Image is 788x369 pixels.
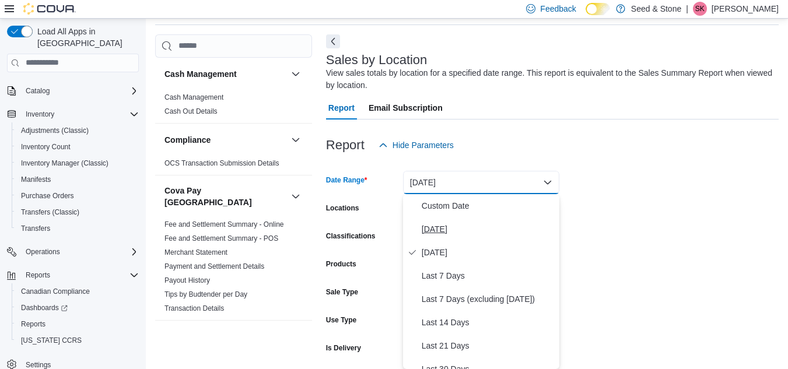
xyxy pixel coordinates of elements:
span: Hide Parameters [393,139,454,151]
a: Fee and Settlement Summary - Online [164,220,284,229]
a: Transfers [16,222,55,236]
span: Load All Apps in [GEOGRAPHIC_DATA] [33,26,139,49]
button: Inventory [2,106,143,122]
span: Transfers (Classic) [21,208,79,217]
button: Reports [21,268,55,282]
a: Canadian Compliance [16,284,94,298]
button: Compliance [289,133,303,147]
span: Purchase Orders [21,191,74,201]
a: Manifests [16,173,55,187]
a: Adjustments (Classic) [16,124,93,138]
h3: Report [326,138,365,152]
a: Transaction Details [164,304,224,312]
a: Inventory Count [16,140,75,154]
button: Customer [164,331,286,343]
div: Compliance [155,156,312,175]
label: Classifications [326,231,376,241]
span: Dashboards [21,303,68,312]
a: Payment and Settlement Details [164,262,264,270]
span: Manifests [16,173,139,187]
span: Washington CCRS [16,333,139,347]
span: Cash Management [164,93,223,102]
a: Cash Out Details [164,107,218,115]
a: Inventory Manager (Classic) [16,156,113,170]
span: Last 7 Days (excluding [DATE]) [422,292,555,306]
span: Reports [21,319,45,329]
span: Inventory Count [16,140,139,154]
label: Is Delivery [326,343,361,353]
input: Dark Mode [586,3,610,15]
button: Inventory Count [12,139,143,155]
div: Cash Management [155,90,312,123]
span: Transfers (Classic) [16,205,139,219]
button: Purchase Orders [12,188,143,204]
p: Seed & Stone [631,2,681,16]
label: Products [326,259,356,269]
span: Inventory [21,107,139,121]
button: Reports [2,267,143,283]
span: Adjustments (Classic) [21,126,89,135]
label: Use Type [326,315,356,325]
button: Cash Management [164,68,286,80]
a: Payout History [164,276,210,284]
label: Sale Type [326,287,358,297]
button: Cova Pay [GEOGRAPHIC_DATA] [164,185,286,208]
span: Last 21 Days [422,339,555,353]
button: Cash Management [289,67,303,81]
span: Inventory Manager (Classic) [16,156,139,170]
span: Adjustments (Classic) [16,124,139,138]
a: Dashboards [16,301,72,315]
div: Sriram Kumar [693,2,707,16]
button: Inventory [21,107,59,121]
button: Reports [12,316,143,332]
span: Canadian Compliance [16,284,139,298]
button: Inventory Manager (Classic) [12,155,143,171]
div: View sales totals by location for a specified date range. This report is equivalent to the Sales ... [326,67,773,92]
button: Transfers [12,220,143,237]
a: [US_STATE] CCRS [16,333,86,347]
span: Cash Out Details [164,107,218,116]
button: Operations [2,244,143,260]
h3: Cash Management [164,68,237,80]
a: Fee and Settlement Summary - POS [164,234,278,243]
span: Inventory Count [21,142,71,152]
span: Reports [16,317,139,331]
button: Adjustments (Classic) [12,122,143,139]
span: Reports [26,270,50,280]
button: Next [326,34,340,48]
a: Transfers (Classic) [16,205,84,219]
button: Catalog [21,84,54,98]
span: Last 7 Days [422,269,555,283]
span: Custom Date [422,199,555,213]
a: OCS Transaction Submission Details [164,159,279,167]
span: Catalog [21,84,139,98]
span: Email Subscription [369,96,443,120]
h3: Compliance [164,134,211,146]
a: Dashboards [12,300,143,316]
button: Hide Parameters [374,133,458,157]
label: Date Range [326,175,367,185]
button: Transfers (Classic) [12,204,143,220]
label: Locations [326,203,359,213]
button: Canadian Compliance [12,283,143,300]
button: Catalog [2,83,143,99]
a: Merchant Statement [164,248,227,256]
span: Dashboards [16,301,139,315]
span: Feedback [540,3,576,15]
span: Tips by Budtender per Day [164,290,247,299]
span: Transfers [16,222,139,236]
span: SK [695,2,705,16]
span: [DATE] [422,245,555,259]
div: Cova Pay [GEOGRAPHIC_DATA] [155,217,312,320]
span: Dark Mode [586,15,586,16]
span: [DATE] [422,222,555,236]
a: Purchase Orders [16,189,79,203]
span: Transaction Details [164,304,224,313]
button: Customer [289,330,303,344]
button: Operations [21,245,65,259]
span: Operations [21,245,139,259]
